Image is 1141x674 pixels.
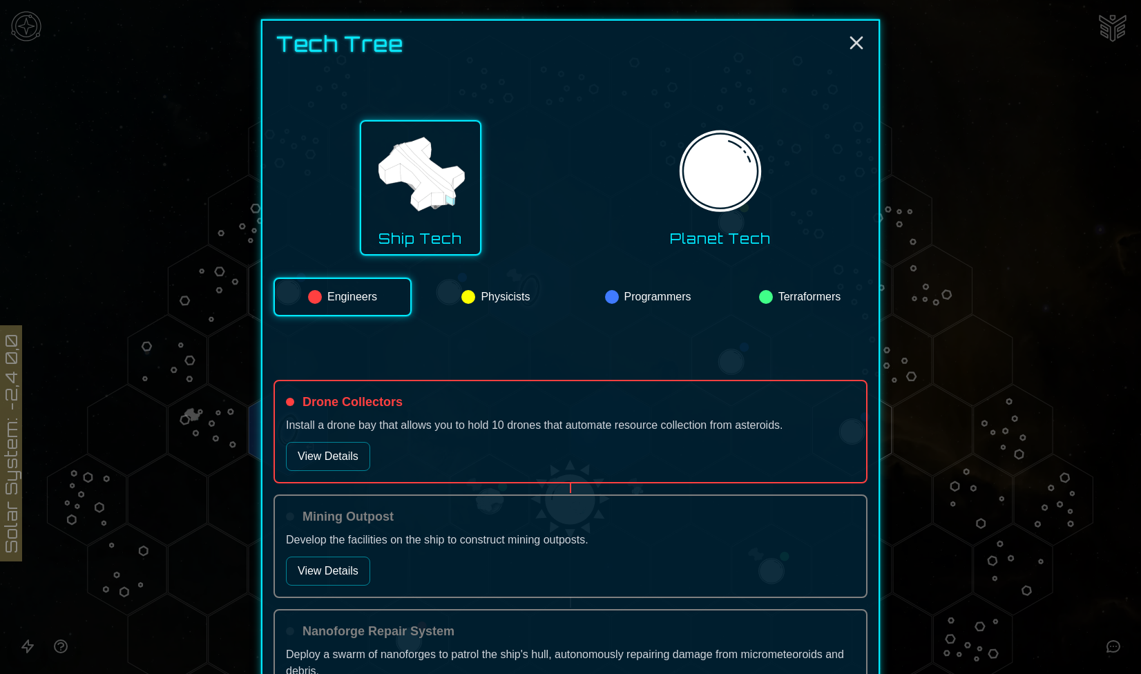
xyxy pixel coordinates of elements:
h4: Nanoforge Repair System [303,622,454,641]
div: Tech Tree [276,32,867,65]
button: Ship Tech [360,120,481,256]
img: Ship [372,127,469,224]
img: Planet [672,127,769,224]
button: Planet Tech [659,122,782,254]
h4: Drone Collectors [303,392,403,412]
button: Engineers [274,278,412,316]
p: Develop the facilities on the ship to construct mining outposts. [286,532,855,548]
button: View Details [286,442,370,471]
button: Programmers [580,278,716,316]
p: Install a drone bay that allows you to hold 10 drones that automate resource collection from aste... [286,417,855,434]
button: Terraformers [732,278,867,316]
h4: Mining Outpost [303,507,394,526]
button: Physicists [428,278,564,316]
button: Close [845,32,867,54]
button: View Details [286,557,370,586]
